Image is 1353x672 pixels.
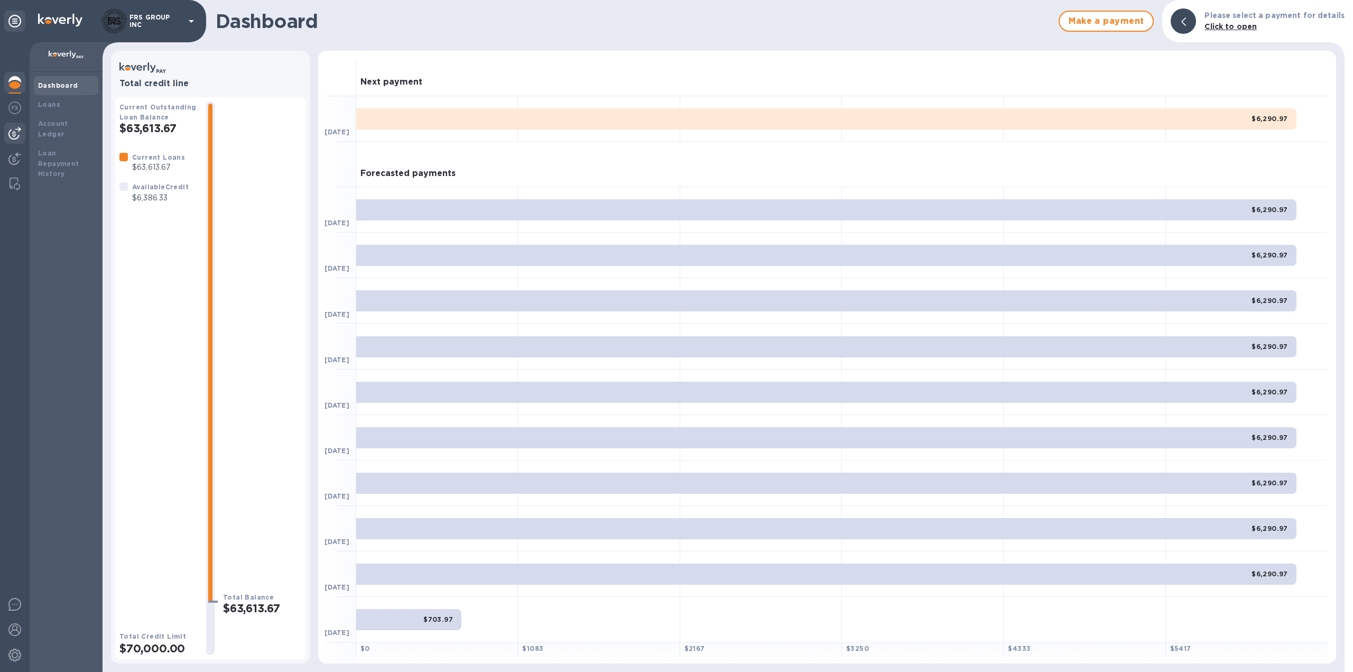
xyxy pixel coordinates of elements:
[1059,11,1154,32] button: Make a payment
[325,264,349,272] b: [DATE]
[360,169,456,179] h3: Forecasted payments
[1252,434,1288,441] b: $6,290.97
[8,102,21,114] img: Foreign exchange
[38,14,82,26] img: Logo
[4,11,25,32] div: Unpin categories
[325,128,349,136] b: [DATE]
[38,100,60,108] b: Loans
[1252,297,1288,305] b: $6,290.97
[132,192,189,204] p: $6,386.33
[846,645,869,652] b: $ 3250
[325,583,349,591] b: [DATE]
[325,538,349,546] b: [DATE]
[119,79,301,89] h3: Total credit line
[1008,645,1031,652] b: $ 4333
[325,219,349,227] b: [DATE]
[1252,388,1288,396] b: $6,290.97
[1252,524,1288,532] b: $6,290.97
[1252,251,1288,259] b: $6,290.97
[325,356,349,364] b: [DATE]
[129,14,182,29] p: FRS GROUP INC
[38,149,79,178] b: Loan Repayment History
[325,492,349,500] b: [DATE]
[325,447,349,455] b: [DATE]
[360,77,422,87] h3: Next payment
[38,81,78,89] b: Dashboard
[132,153,185,161] b: Current Loans
[325,401,349,409] b: [DATE]
[119,103,197,121] b: Current Outstanding Loan Balance
[119,642,198,655] h2: $70,000.00
[1252,115,1288,123] b: $6,290.97
[1252,479,1288,487] b: $6,290.97
[1252,570,1288,578] b: $6,290.97
[119,122,198,135] h2: $63,613.67
[223,602,301,615] h2: $63,613.67
[223,593,274,601] b: Total Balance
[38,119,68,138] b: Account Ledger
[132,162,185,173] p: $63,613.67
[132,183,189,191] b: Available Credit
[423,615,453,623] b: $703.97
[325,310,349,318] b: [DATE]
[684,645,705,652] b: $ 2167
[1068,15,1144,27] span: Make a payment
[1204,11,1345,20] b: Please select a payment for details
[1252,206,1288,214] b: $6,290.97
[360,645,370,652] b: $ 0
[1252,343,1288,351] b: $6,290.97
[119,632,186,640] b: Total Credit Limit
[216,10,1053,32] h1: Dashboard
[325,629,349,637] b: [DATE]
[522,645,543,652] b: $ 1083
[1170,645,1191,652] b: $ 5417
[1204,22,1257,31] b: Click to open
